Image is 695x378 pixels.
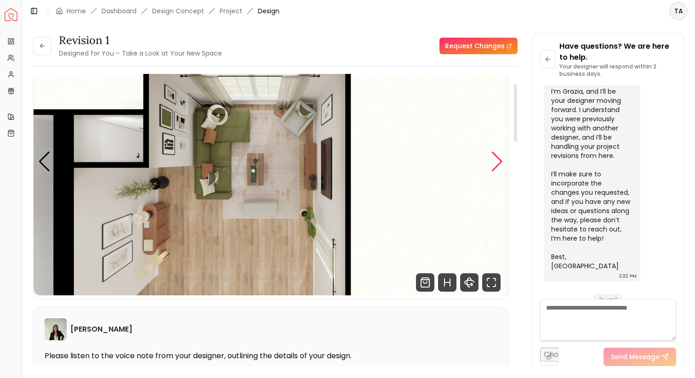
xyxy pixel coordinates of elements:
button: TA [669,2,688,20]
a: Dashboard [102,6,137,16]
a: Home [67,6,86,16]
svg: 360 View [460,273,479,292]
nav: breadcrumb [56,6,279,16]
div: Previous slide [38,152,51,172]
a: Project [220,6,242,16]
div: 4 / 4 [34,28,508,295]
div: Next slide [491,152,503,172]
span: [DATE] [593,294,623,307]
svg: Shop Products from this design [416,273,434,292]
div: Hi [PERSON_NAME], I’m Grazia, and I’ll be your designer moving forward. I understand you were pre... [551,68,631,271]
img: Spacejoy Logo [5,8,17,21]
div: 2:22 PM [619,271,637,281]
svg: Fullscreen [482,273,501,292]
p: Have questions? We are here to help. [559,41,676,63]
span: Design [258,6,279,16]
small: Designed for You – Take a Look at Your New Space [59,49,222,58]
li: Design Concept [152,6,204,16]
h6: [PERSON_NAME] [70,324,132,335]
svg: Hotspots Toggle [438,273,456,292]
div: Carousel [34,28,508,295]
h3: Revision 1 [59,33,222,48]
a: Request Changes [439,38,518,54]
span: TA [670,3,687,19]
a: Spacejoy [5,8,17,21]
p: Please listen to the voice note from your designer, outlining the details of your design. [45,351,497,361]
img: Grazia Rodriguez [45,318,67,340]
p: Your designer will respond within 2 business days. [559,63,676,78]
img: Design Render 4 [34,28,508,295]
